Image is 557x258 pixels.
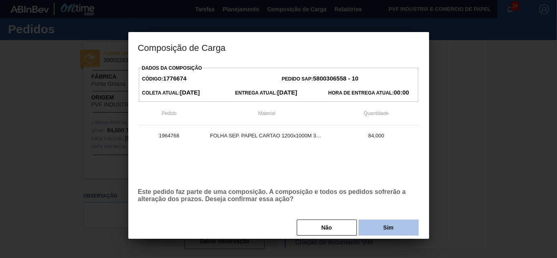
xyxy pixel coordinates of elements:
span: Código: [142,76,186,82]
span: Material [258,111,275,116]
span: Entrega Atual: [235,90,297,96]
h3: Composição de Carga [128,32,429,62]
button: Sim [359,220,419,236]
td: 84,000 [333,125,419,145]
span: Pedido [162,111,176,116]
span: Coleta Atual: [142,90,200,96]
span: Pedido SAP: [282,76,359,82]
strong: 5800306558 - 10 [313,75,359,82]
strong: 00:00 [394,89,409,96]
td: 1964768 [138,125,201,145]
td: FOLHA SEP. PAPEL CARTAO 1200x1000M 350g [201,125,333,145]
span: Quantidade [364,111,389,116]
strong: [DATE] [180,89,200,96]
strong: 1776674 [163,75,186,82]
strong: [DATE] [277,89,297,96]
span: Hora de Entrega Atual: [328,90,409,96]
p: Este pedido faz parte de uma composição. A composição e todos os pedidos sofrerão a alteração dos... [138,188,419,203]
button: Não [297,220,357,236]
label: Dados da Composição [142,65,202,71]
